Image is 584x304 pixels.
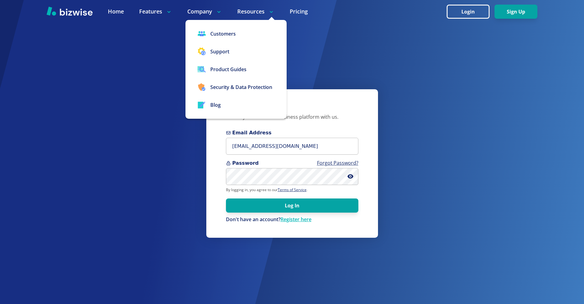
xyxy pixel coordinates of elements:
a: Blog [185,96,287,114]
a: Security & Data Protection [185,78,287,96]
a: Login [447,9,494,15]
p: Resources [237,8,274,15]
span: Email Address [226,129,358,137]
h3: Log In [226,104,358,114]
p: Company [187,8,222,15]
p: Features [139,8,172,15]
a: Customers [185,25,287,43]
a: Pricing [290,8,308,15]
input: you@example.com [226,138,358,155]
button: Log In [226,198,358,213]
a: Sign Up [494,9,537,15]
a: Register here [281,216,311,223]
img: Bizwise Logo [47,6,93,16]
button: Support [185,43,287,60]
p: Don't have an account? [226,216,358,223]
span: Password [226,160,358,167]
a: Terms of Service [278,187,307,192]
a: Forgot Password? [317,160,358,166]
a: Home [108,8,124,15]
button: Login [447,5,490,19]
div: Don't have an account?Register here [226,216,358,223]
a: Product Guides [185,60,287,78]
button: Sign Up [494,5,537,19]
p: Access your all-in-one business platform with us. [226,114,358,121]
p: By logging in, you agree to our . [226,187,358,192]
